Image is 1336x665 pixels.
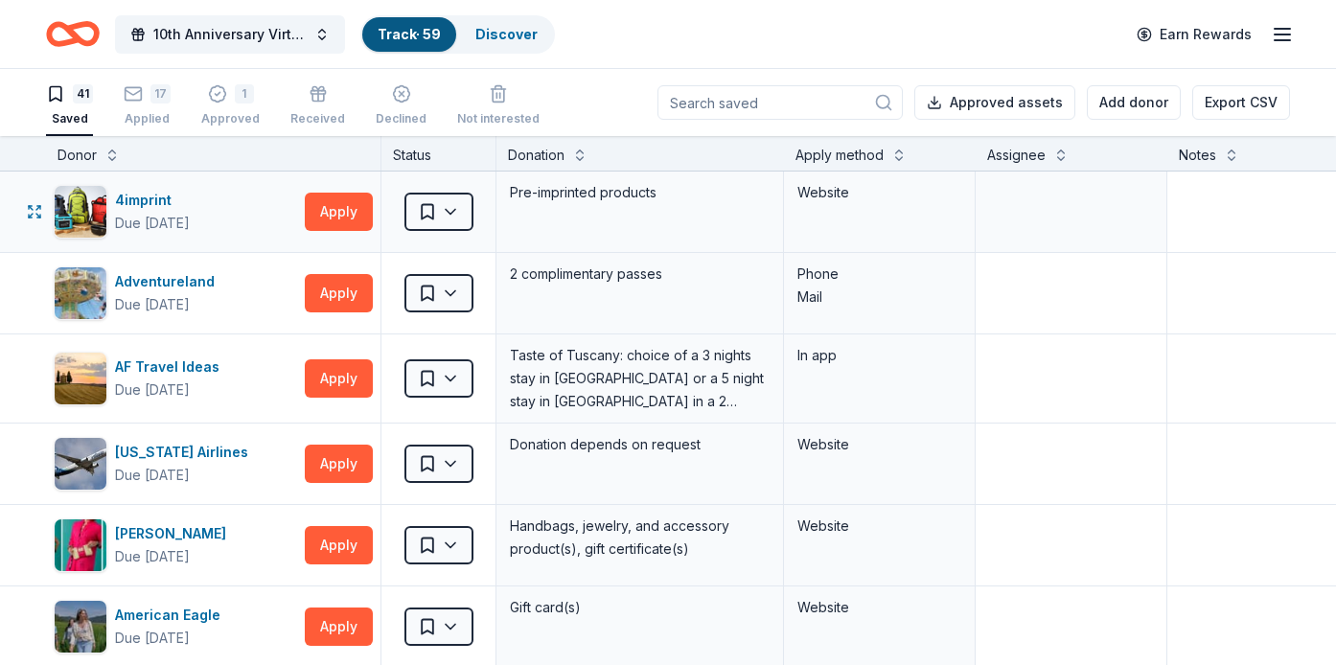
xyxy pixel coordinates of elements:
div: Status [381,136,496,171]
div: 41 [73,84,93,103]
button: Image for Alaska Airlines[US_STATE] AirlinesDue [DATE] [54,437,297,491]
img: Image for Adventureland [55,267,106,319]
button: Declined [376,77,426,136]
img: Image for Alaska Airlines [55,438,106,490]
div: Gift card(s) [508,594,772,621]
a: Earn Rewards [1125,17,1263,52]
div: Saved [46,111,93,126]
button: 17Applied [124,77,171,136]
div: Due [DATE] [115,627,190,650]
img: Image for 4imprint [55,186,106,238]
button: Apply [305,526,373,564]
button: Received [290,77,345,136]
button: Apply [305,193,373,231]
div: American Eagle [115,604,228,627]
button: Apply [305,608,373,646]
div: Notes [1179,144,1216,167]
div: Taste of Tuscany: choice of a 3 nights stay in [GEOGRAPHIC_DATA] or a 5 night stay in [GEOGRAPHIC... [508,342,772,415]
button: Apply [305,274,373,312]
div: Applied [124,111,171,126]
div: Approved [201,111,260,126]
div: Website [797,181,961,204]
button: 10th Anniversary Virtual Gala [115,15,345,54]
button: Not interested [457,77,540,136]
button: Image for AdventurelandAdventurelandDue [DATE] [54,266,297,320]
div: Due [DATE] [115,464,190,487]
div: Website [797,596,961,619]
div: Donor [58,144,97,167]
button: Image for American EagleAmerican EagleDue [DATE] [54,600,297,654]
button: Image for 4imprint4imprintDue [DATE] [54,185,297,239]
button: 1Approved [201,77,260,136]
a: Discover [475,26,538,42]
div: [US_STATE] Airlines [115,441,256,464]
img: Image for AF Travel Ideas [55,353,106,404]
span: 10th Anniversary Virtual Gala [153,23,307,46]
img: Image for American Eagle [55,601,106,653]
div: Adventureland [115,270,222,293]
img: Image for Alexis Drake [55,519,106,571]
div: Mail [797,286,961,309]
div: Website [797,515,961,538]
div: AF Travel Ideas [115,355,227,378]
div: Assignee [987,144,1046,167]
button: Image for Alexis Drake[PERSON_NAME]Due [DATE] [54,518,297,572]
div: 4imprint [115,189,190,212]
div: Declined [376,111,426,126]
div: Due [DATE] [115,212,190,235]
div: [PERSON_NAME] [115,522,234,545]
button: Apply [305,359,373,398]
div: Donation depends on request [508,431,772,458]
div: Website [797,433,961,456]
div: 2 complimentary passes [508,261,772,287]
button: Approved assets [914,85,1075,120]
div: Due [DATE] [115,545,190,568]
div: Donation [508,144,564,167]
button: Add donor [1087,85,1181,120]
div: Due [DATE] [115,378,190,401]
div: Not interested [457,111,540,126]
div: 17 [150,84,171,103]
button: 41Saved [46,77,93,136]
input: Search saved [657,85,903,120]
a: Home [46,11,100,57]
div: Pre-imprinted products [508,179,772,206]
button: Track· 59Discover [360,15,555,54]
div: In app [797,344,961,367]
div: 1 [235,84,254,103]
button: Image for AF Travel IdeasAF Travel IdeasDue [DATE] [54,352,297,405]
div: Apply method [795,144,884,167]
div: Phone [797,263,961,286]
button: Apply [305,445,373,483]
a: Track· 59 [378,26,441,42]
button: Export CSV [1192,85,1290,120]
div: Handbags, jewelry, and accessory product(s), gift certificate(s) [508,513,772,562]
div: Received [290,111,345,126]
div: Due [DATE] [115,293,190,316]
